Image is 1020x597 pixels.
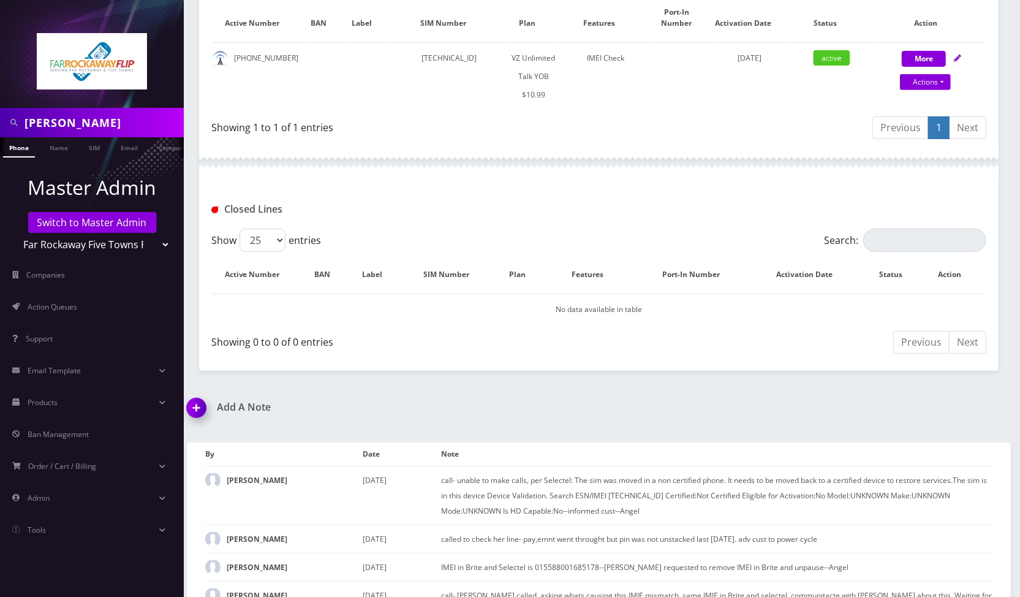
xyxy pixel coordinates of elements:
[814,50,850,66] span: active
[27,270,66,280] span: Companies
[3,137,35,158] a: Phone
[442,443,993,466] th: Note
[442,553,993,581] td: IMEI in Brite and Selectel is 015588001685178--[PERSON_NAME] requested to remove IMEI in Brite an...
[28,397,58,408] span: Products
[868,257,926,292] th: Status: activate to sort column ascending
[560,49,651,67] div: IMEI Check
[213,42,304,110] td: [PHONE_NUMBER]
[949,116,986,139] a: Next
[211,330,590,349] div: Showing 0 to 0 of 0 entries
[28,365,81,376] span: Email Template
[949,331,986,354] a: Next
[363,525,442,553] td: [DATE]
[211,115,590,135] div: Showing 1 to 1 of 1 entries
[352,257,404,292] th: Label: activate to sort column ascending
[305,257,351,292] th: BAN: activate to sort column ascending
[900,74,951,90] a: Actions
[211,207,218,213] img: Closed Lines
[927,257,985,292] th: Action : activate to sort column ascending
[115,137,144,156] a: Email
[213,257,304,292] th: Active Number: activate to sort column descending
[205,443,363,466] th: By
[28,525,46,535] span: Tools
[29,461,97,471] span: Order / Cart / Billing
[28,302,77,312] span: Action Queues
[442,466,993,525] td: call- unable to make calls, per Selectel: The sim was moved in a non certified phone. It needs to...
[25,111,181,134] input: Search in Company
[213,51,228,66] img: default.png
[893,331,950,354] a: Previous
[240,229,285,252] select: Showentries
[28,212,156,233] a: Switch to Master Admin
[501,257,546,292] th: Plan: activate to sort column ascending
[548,257,640,292] th: Features: activate to sort column ascending
[863,229,986,252] input: Search:
[26,333,53,344] span: Support
[153,137,194,156] a: Company
[227,562,287,572] strong: [PERSON_NAME]
[755,257,867,292] th: Activation Date: activate to sort column ascending
[442,525,993,553] td: called to check her line- pay,emnt went throught but pin was not unstacked last [DATE]. adv cust ...
[211,203,458,215] h1: Closed Lines
[28,429,89,439] span: Ban Management
[363,443,442,466] th: Date
[363,553,442,581] td: [DATE]
[227,534,287,544] strong: [PERSON_NAME]
[37,33,147,89] img: Far Rockaway Five Towns Flip
[738,53,761,63] span: [DATE]
[406,257,500,292] th: SIM Number: activate to sort column ascending
[824,229,986,252] label: Search:
[391,42,507,110] td: [TECHNICAL_ID]
[902,51,946,67] button: More
[211,229,321,252] label: Show entries
[213,294,985,325] td: No data available in table
[641,257,754,292] th: Port-In Number: activate to sort column ascending
[28,493,50,503] span: Admin
[928,116,950,139] a: 1
[83,137,106,156] a: SIM
[872,116,929,139] a: Previous
[187,401,590,413] a: Add A Note
[508,42,559,110] td: VZ Unlimited Talk YOB $10.99
[43,137,74,156] a: Name
[227,475,287,485] strong: [PERSON_NAME]
[363,466,442,525] td: [DATE]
